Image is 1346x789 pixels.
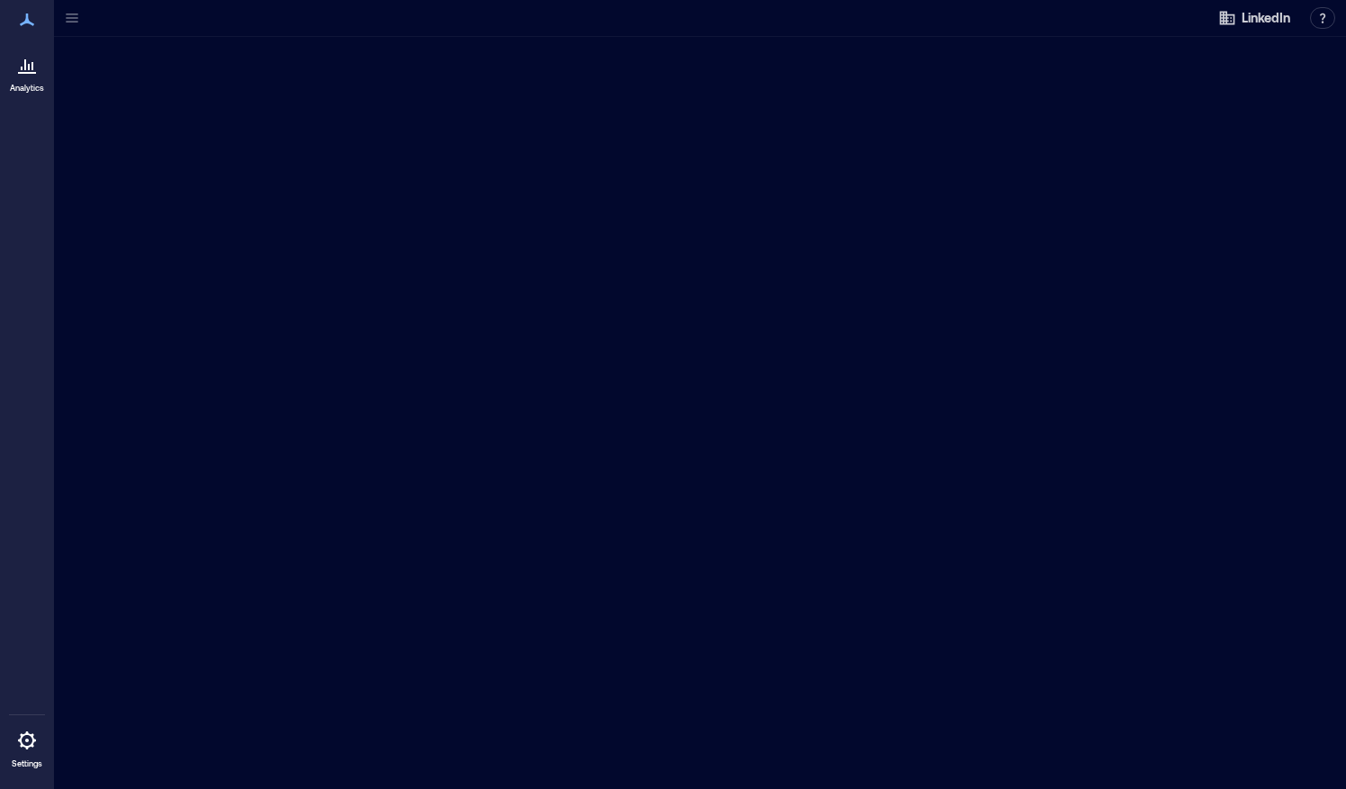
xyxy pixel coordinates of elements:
[1242,9,1290,27] span: LinkedIn
[1213,4,1296,32] button: LinkedIn
[12,758,42,769] p: Settings
[5,719,49,775] a: Settings
[4,43,49,99] a: Analytics
[10,83,44,94] p: Analytics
